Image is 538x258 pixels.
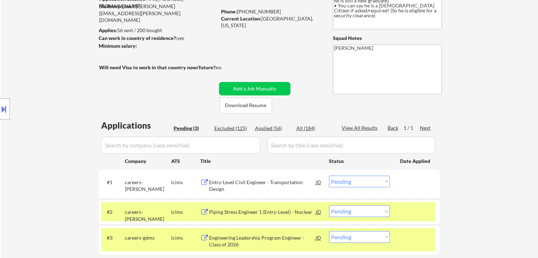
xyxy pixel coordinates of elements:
[342,124,380,131] div: View All Results
[107,209,119,216] div: #2
[329,154,390,167] div: Status
[107,179,119,186] div: #1
[125,179,171,193] div: careers-[PERSON_NAME]
[107,234,119,241] div: #3
[101,137,260,154] input: Search by company (case sensitive)
[99,35,177,41] strong: Can work in country of residence?:
[220,98,272,113] button: Download Resume
[99,3,136,9] strong: Mailslurp Email:
[404,124,420,131] div: 1 / 1
[255,125,290,132] div: Applied (56)
[214,125,250,132] div: Excluded (125)
[125,158,171,165] div: Company
[221,8,237,14] strong: Phone:
[216,64,236,71] div: no
[221,15,321,29] div: [GEOGRAPHIC_DATA], [US_STATE]
[99,43,137,49] strong: Minimum salary:
[174,125,209,132] div: Pending (3)
[99,35,214,42] div: yes
[125,209,171,222] div: careers-[PERSON_NAME]
[296,125,332,132] div: All (184)
[171,158,200,165] div: ATS
[333,35,442,42] div: Squad Notes
[388,124,399,131] div: Back
[221,16,261,22] strong: Current Location:
[209,234,316,248] div: Engineering Leadership Program Engineer - Class of 2026
[200,158,322,165] div: Title
[420,124,431,131] div: Next
[209,209,316,216] div: Piping Stress Engineer 1 (Entry-Level) - Nuclear
[171,234,200,241] div: icims
[209,179,316,193] div: Entry-Level Civil Engineer - Transportation Design
[315,231,322,244] div: JD
[99,27,117,33] strong: Applies:
[171,209,200,216] div: icims
[315,176,322,188] div: JD
[221,8,321,15] div: [PHONE_NUMBER]
[171,179,200,186] div: icims
[101,121,171,130] div: Applications
[315,205,322,218] div: JD
[99,27,216,34] div: 56 sent / 200 bought
[219,82,290,95] button: Add a Job Manually
[99,64,217,70] strong: Will need Visa to work in that country now/future?:
[125,234,171,241] div: careers-gdms
[400,158,431,165] div: Date Applied
[267,137,435,154] input: Search by title (case sensitive)
[99,3,216,24] div: [PERSON_NAME][EMAIL_ADDRESS][PERSON_NAME][DOMAIN_NAME]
